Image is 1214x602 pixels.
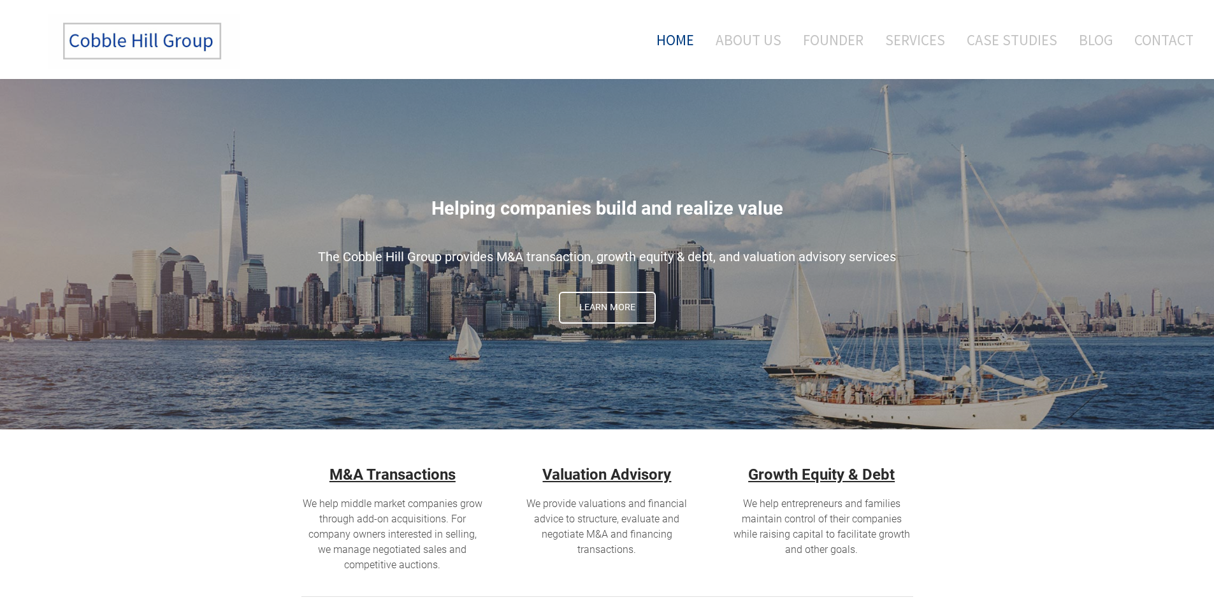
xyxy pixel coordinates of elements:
img: The Cobble Hill Group LLC [48,13,240,69]
strong: Growth Equity & Debt [748,466,895,484]
a: Valuation Advisory [542,466,671,484]
a: Learn More [559,292,656,324]
span: We help middle market companies grow through add-on acquisitions. For company owners interested i... [303,498,482,571]
span: Helping companies build and realize value [431,197,783,219]
span: We provide valuations and financial advice to structure, evaluate and negotiate M&A and financing... [526,498,687,555]
a: Blog [1069,13,1122,66]
a: Home [637,13,704,66]
a: Case Studies [957,13,1067,66]
span: The Cobble Hill Group provides M&A transaction, growth equity & debt, and valuation advisory serv... [318,249,896,264]
span: Learn More [560,293,654,322]
a: Services [876,13,955,66]
span: We help entrepreneurs and families maintain control of their companies while raising capital to f... [733,498,910,555]
a: Contact [1125,13,1194,66]
u: M&A Transactions [329,466,456,484]
a: Founder [793,13,873,66]
a: About Us [706,13,791,66]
